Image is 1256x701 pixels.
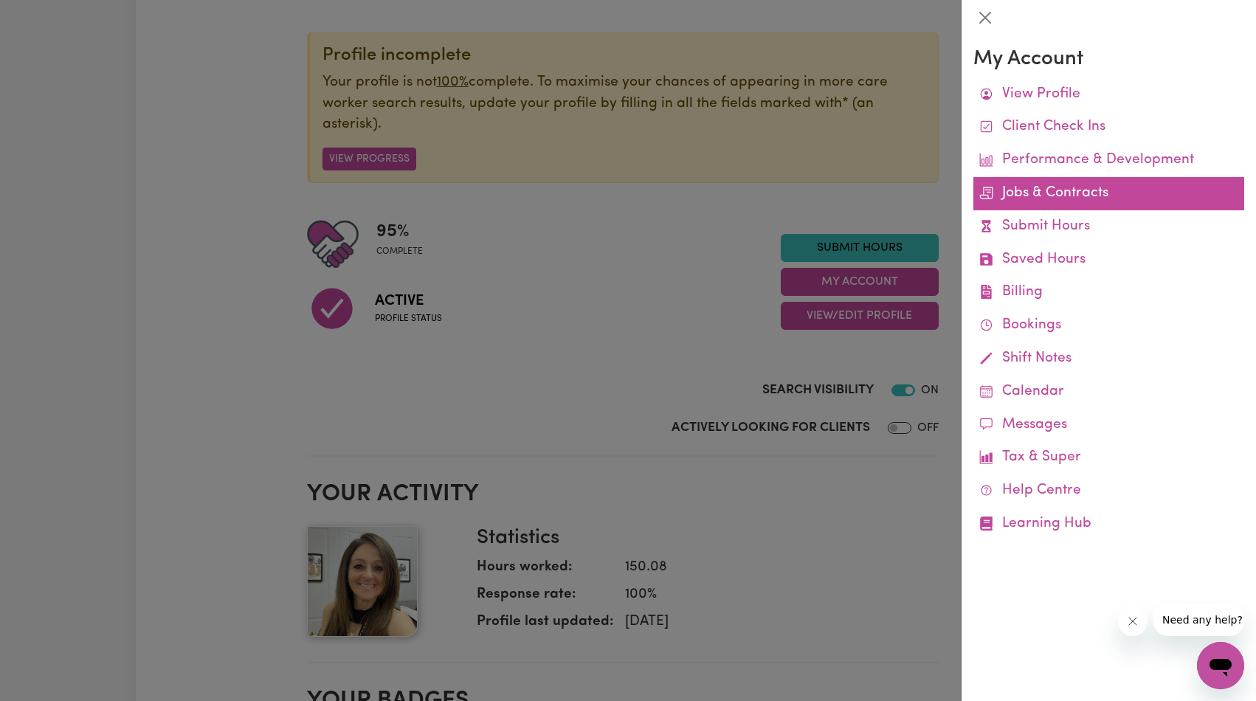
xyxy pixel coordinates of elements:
iframe: Button to launch messaging window [1197,642,1244,689]
a: Submit Hours [973,210,1244,244]
iframe: Message from company [1153,604,1244,636]
a: Calendar [973,376,1244,409]
a: Bookings [973,309,1244,342]
button: Close [973,6,997,30]
a: Messages [973,409,1244,442]
h3: My Account [973,47,1244,72]
a: View Profile [973,78,1244,111]
a: Client Check Ins [973,111,1244,144]
a: Saved Hours [973,244,1244,277]
a: Billing [973,276,1244,309]
iframe: Close message [1118,607,1148,636]
a: Jobs & Contracts [973,177,1244,210]
a: Tax & Super [973,441,1244,474]
a: Help Centre [973,474,1244,508]
a: Learning Hub [973,508,1244,541]
a: Performance & Development [973,144,1244,177]
a: Shift Notes [973,342,1244,376]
